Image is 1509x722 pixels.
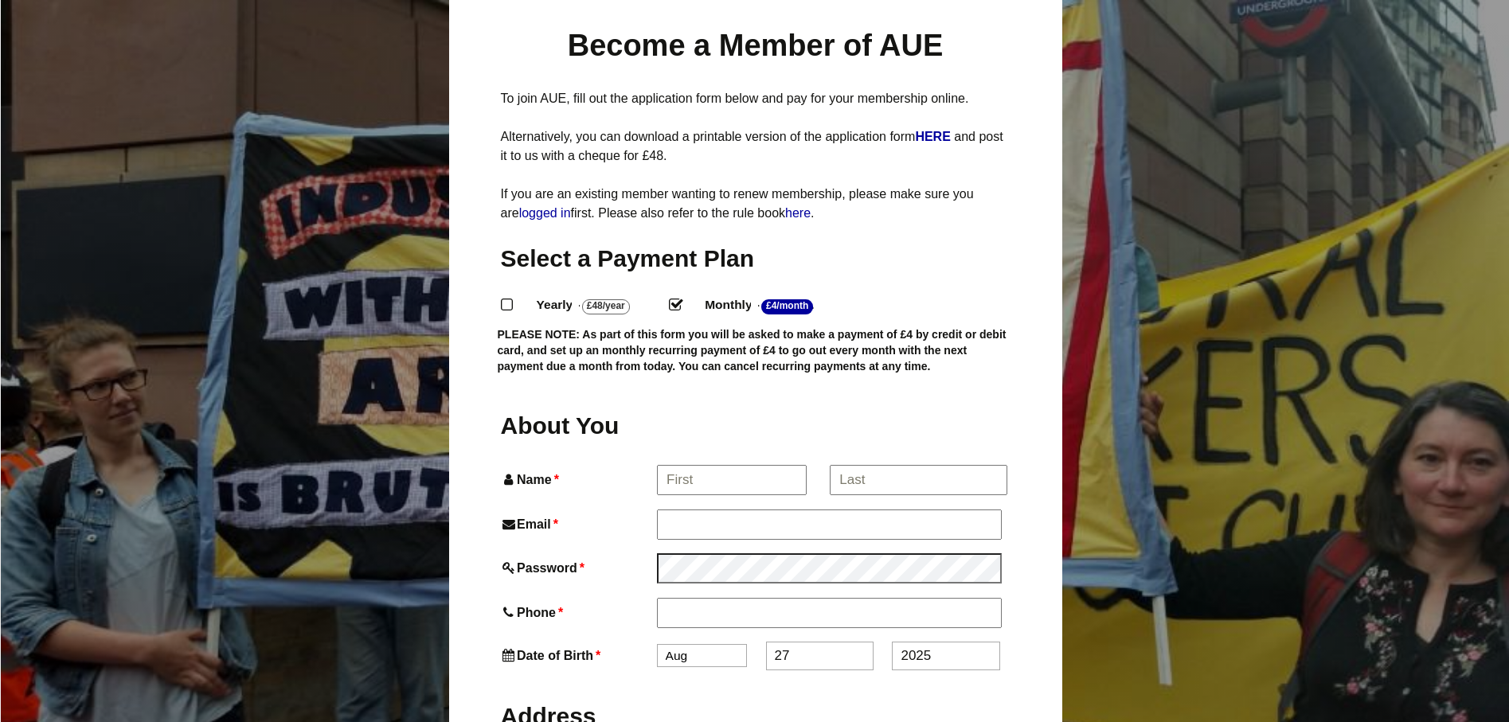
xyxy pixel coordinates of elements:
input: First [657,465,807,495]
span: Select a Payment Plan [501,245,755,271]
h1: Become a Member of AUE [501,26,1011,65]
label: Monthly - . [690,294,853,317]
label: Phone [501,602,654,623]
label: Name [501,469,655,490]
h2: About You [501,410,654,441]
strong: HERE [915,130,950,143]
a: here [785,206,811,220]
strong: £4/Month [761,299,813,314]
label: Password [501,557,654,579]
a: HERE [915,130,954,143]
p: To join AUE, fill out the application form below and pay for your membership online. [501,89,1011,108]
label: Date of Birth [501,645,654,666]
input: Last [830,465,1007,495]
a: logged in [519,206,571,220]
strong: £48/Year [582,299,630,314]
p: If you are an existing member wanting to renew membership, please make sure you are first. Please... [501,185,1011,223]
label: Email [501,513,654,535]
label: Yearly - . [522,294,670,317]
p: Alternatively, you can download a printable version of the application form and post it to us wit... [501,127,1011,166]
